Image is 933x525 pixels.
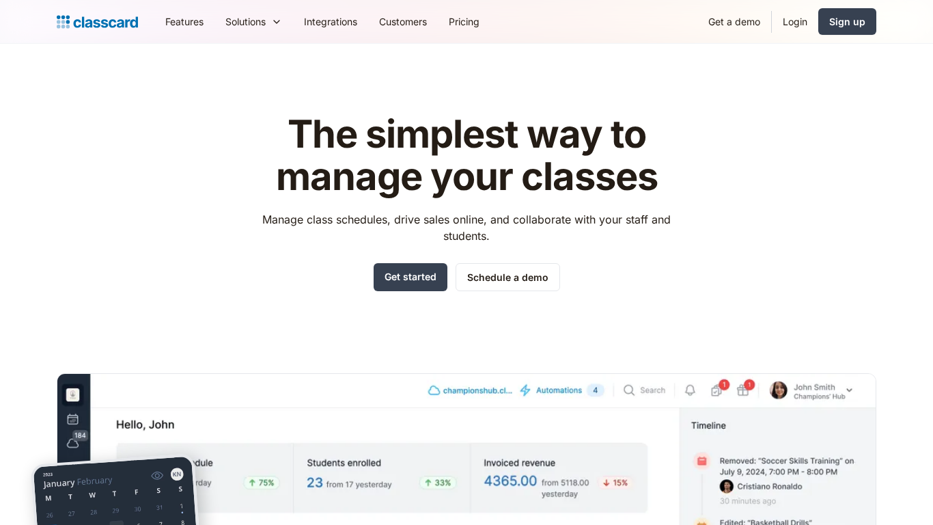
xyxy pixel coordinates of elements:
div: Solutions [214,6,293,37]
a: Pricing [438,6,490,37]
h1: The simplest way to manage your classes [250,113,684,198]
a: Login [772,6,818,37]
a: Integrations [293,6,368,37]
a: Customers [368,6,438,37]
p: Manage class schedules, drive sales online, and collaborate with your staff and students. [250,211,684,244]
a: home [57,12,138,31]
a: Features [154,6,214,37]
div: Sign up [829,14,865,29]
a: Get a demo [697,6,771,37]
a: Schedule a demo [456,263,560,291]
div: Solutions [225,14,266,29]
a: Get started [374,263,447,291]
a: Sign up [818,8,876,35]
